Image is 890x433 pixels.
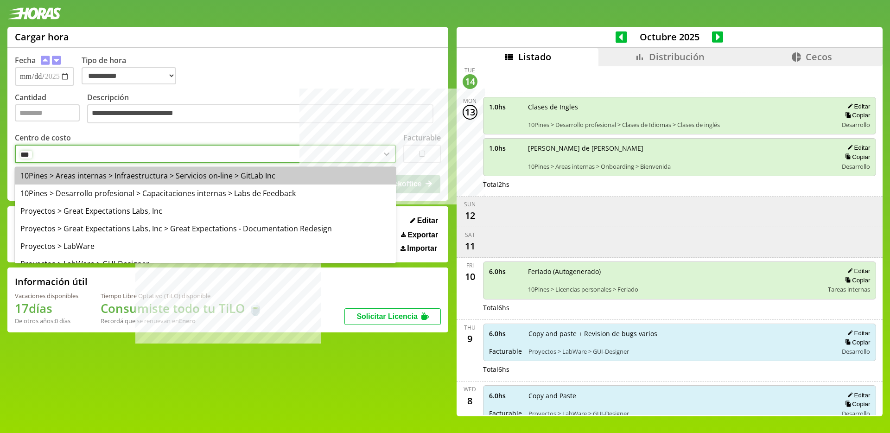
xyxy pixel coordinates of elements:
div: 13 [463,105,477,120]
span: Distribución [649,51,705,63]
div: Proyectos > Great Expectations Labs, Inc > Great Expectations - Documentation Redesign [15,220,396,237]
button: Copiar [842,400,870,408]
label: Descripción [87,92,441,126]
div: Vacaciones disponibles [15,292,78,300]
label: Cantidad [15,92,87,126]
button: Copiar [842,153,870,161]
span: 1.0 hs [489,144,521,153]
button: Editar [845,144,870,152]
label: Fecha [15,55,36,65]
div: 12 [463,208,477,223]
button: Exportar [398,230,441,240]
div: Wed [464,385,476,393]
div: Tiempo Libre Optativo (TiLO) disponible [101,292,263,300]
span: Facturable [489,409,522,418]
span: Proyectos > LabWare > GUI-Designer [528,409,832,418]
span: Feriado (Autogenerado) [528,267,822,276]
div: Tue [464,66,475,74]
div: Total 6 hs [483,303,877,312]
div: scrollable content [457,66,883,415]
span: Facturable [489,347,522,356]
button: Copiar [842,276,870,284]
select: Tipo de hora [82,67,176,84]
div: Sat [465,231,475,239]
span: 10Pines > Licencias personales > Feriado [528,285,822,293]
span: Tareas internas [828,285,870,293]
div: 10Pines > Areas internas > Infraestructura > Servicios on-line > GitLab Inc [15,167,396,185]
span: Cecos [806,51,832,63]
span: Desarrollo [842,409,870,418]
div: Proyectos > LabWare > GUI-Designer [15,255,396,273]
button: Editar [845,391,870,399]
button: Editar [845,267,870,275]
span: 6.0 hs [489,329,522,338]
div: 10 [463,269,477,284]
img: logotipo [7,7,61,19]
textarea: Descripción [87,104,433,124]
label: Facturable [403,133,441,143]
b: Enero [179,317,196,325]
div: Proyectos > Great Expectations Labs, Inc [15,202,396,220]
span: Octubre 2025 [627,31,712,43]
span: Copy and Paste [528,391,832,400]
button: Copiar [842,338,870,346]
span: Clases de Ingles [528,102,832,111]
span: 6.0 hs [489,391,522,400]
span: 10Pines > Desarrollo profesional > Clases de Idiomas > Clases de inglés [528,121,832,129]
h1: 17 días [15,300,78,317]
div: Recordá que se renuevan en [101,317,263,325]
div: Total 2 hs [483,180,877,189]
span: [PERSON_NAME] de [PERSON_NAME] [528,144,832,153]
button: Editar [845,329,870,337]
div: Sun [464,200,476,208]
h2: Información útil [15,275,88,288]
span: Desarrollo [842,347,870,356]
span: Solicitar Licencia [356,312,418,320]
span: Desarrollo [842,162,870,171]
div: 14 [463,74,477,89]
div: Mon [463,97,477,105]
span: Importar [407,244,437,253]
div: 9 [463,331,477,346]
span: Listado [518,51,551,63]
span: 1.0 hs [489,102,521,111]
span: 10Pines > Areas internas > Onboarding > Bienvenida [528,162,832,171]
div: 10Pines > Desarrollo profesional > Capacitaciones internas > Labs de Feedback [15,185,396,202]
div: Proyectos > LabWare [15,237,396,255]
button: Solicitar Licencia [344,308,441,325]
input: Cantidad [15,104,80,121]
div: 8 [463,393,477,408]
label: Centro de costo [15,133,71,143]
span: Exportar [407,231,438,239]
span: Copy and paste + Revision de bugs varios [528,329,832,338]
div: Fri [466,261,474,269]
div: 11 [463,239,477,254]
h1: Cargar hora [15,31,69,43]
div: Thu [464,324,476,331]
span: Desarrollo [842,121,870,129]
div: Total 6 hs [483,365,877,374]
span: Editar [417,216,438,225]
button: Editar [845,102,870,110]
button: Copiar [842,111,870,119]
div: De otros años: 0 días [15,317,78,325]
span: Proyectos > LabWare > GUI-Designer [528,347,832,356]
label: Tipo de hora [82,55,184,86]
button: Editar [407,216,441,225]
span: 6.0 hs [489,267,521,276]
h1: Consumiste todo tu TiLO 🍵 [101,300,263,317]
